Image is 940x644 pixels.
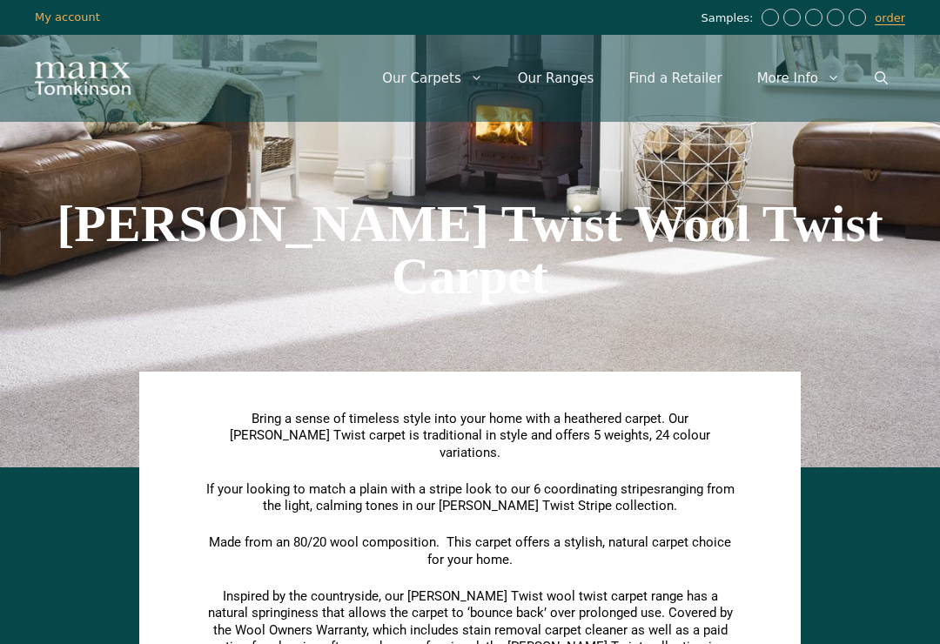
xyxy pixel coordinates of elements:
nav: Primary [365,52,905,104]
img: Manx Tomkinson [35,62,131,95]
span: Samples: [701,11,757,26]
a: My account [35,10,100,23]
p: Made from an 80/20 wool composition. This carpet offers a stylish, natural carpet choice for your... [205,534,735,568]
p: Bring a sense of timeless style into your home with a heathered carpet. Our [PERSON_NAME] Twist c... [205,411,735,462]
a: Our Carpets [365,52,500,104]
a: order [875,11,905,25]
h1: [PERSON_NAME] Twist Wool Twist Carpet [9,198,931,302]
a: More Info [740,52,857,104]
p: If your looking to match a plain with a stripe look to our 6 coordinating stripes [205,481,735,515]
a: Open Search Bar [857,52,905,104]
span: ranging from the light, calming tones in our [PERSON_NAME] Twist Stripe collection. [263,481,735,514]
a: Find a Retailer [611,52,739,104]
a: Our Ranges [500,52,612,104]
